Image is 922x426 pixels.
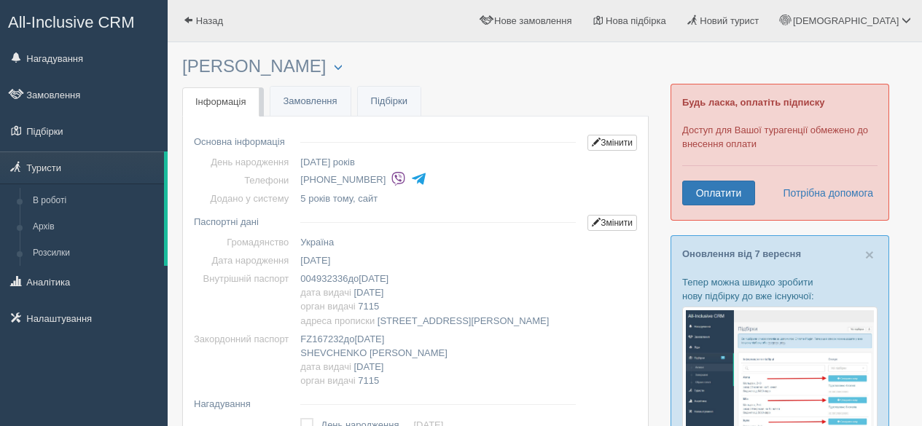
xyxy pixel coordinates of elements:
[700,15,759,26] span: Новий турист
[354,287,384,298] span: [DATE]
[182,57,649,76] h3: [PERSON_NAME]
[370,347,448,358] span: [PERSON_NAME]
[194,171,294,189] td: Телефони
[682,248,801,259] a: Оновлення від 7 вересня
[354,361,384,372] span: [DATE]
[773,181,874,205] a: Потрібна допомога
[358,301,379,312] span: 7115
[378,315,550,326] span: [STREET_ADDRESS][PERSON_NAME]
[294,233,582,251] td: Україна
[300,301,355,312] span: орган видачі
[793,15,899,26] span: [DEMOGRAPHIC_DATA]
[194,233,294,251] td: Громадянство
[195,96,246,107] span: Інформація
[606,15,666,26] span: Нова підбірка
[26,188,164,214] a: В роботі
[194,269,294,329] td: Внутрішній паспорт
[8,13,135,31] span: All-Inclusive CRM
[682,275,878,303] p: Тепер можна швидко зробити нову підбірку до вже існуючої:
[300,170,582,190] li: [PHONE_NUMBER]
[358,375,379,386] span: 7115
[300,315,375,326] span: Адреса прописки
[682,181,755,205] a: Оплатити
[182,87,259,117] a: Інформація
[300,375,355,386] span: орган видачі
[865,247,874,262] button: Close
[391,171,406,186] img: viber-colored.svg
[26,240,164,267] a: Розсилки
[300,193,353,204] span: 5 років тому
[194,208,294,233] td: Паспортні дані
[671,84,889,221] div: Доступ для Вашої турагенції обмежено до внесення оплати
[494,15,571,26] span: Нове замовлення
[300,273,348,284] span: 004932336
[196,15,223,26] span: Назад
[294,153,582,171] td: [DATE] років
[270,87,351,117] a: Замовлення
[587,215,637,231] a: Змінити
[194,330,294,390] td: Закордонний паспорт
[411,171,426,186] img: telegram-colored-4375108.svg
[194,189,294,208] td: Додано у систему
[359,273,388,284] span: [DATE]
[358,87,421,117] a: Підбірки
[26,214,164,240] a: Архів
[300,334,343,344] span: FZ167232
[682,97,824,108] b: Будь ласка, оплатіть підписку
[300,273,388,284] span: до
[300,347,367,358] span: SHEVCHENKO
[865,246,874,263] span: ×
[194,127,294,153] td: Основна інформація
[294,189,582,208] td: , сайт
[1,1,167,41] a: All-Inclusive CRM
[587,135,637,151] a: Змінити
[354,334,384,344] span: [DATE]
[300,255,330,266] span: [DATE]
[194,153,294,171] td: День народження
[194,390,294,413] td: Нагадування
[300,361,351,372] span: дата видачі
[300,334,384,344] span: до
[194,251,294,269] td: Дата народження
[300,287,351,298] span: дата видачі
